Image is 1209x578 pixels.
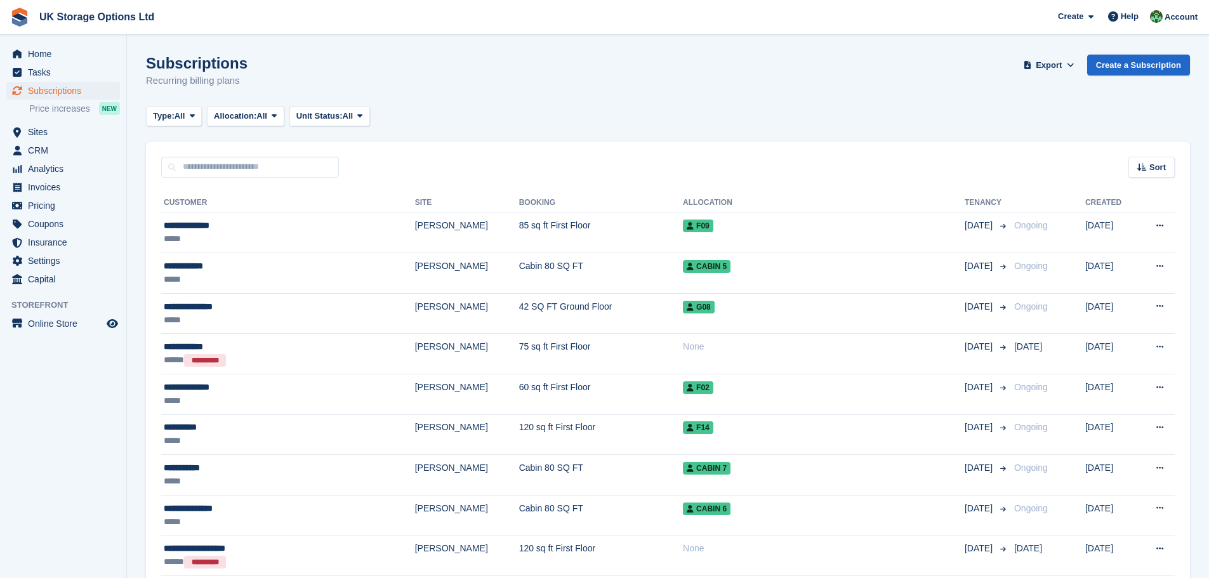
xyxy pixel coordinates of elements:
img: stora-icon-8386f47178a22dfd0bd8f6a31ec36ba5ce8667c1dd55bd0f319d3a0aa187defe.svg [10,8,29,27]
span: Invoices [28,178,104,196]
a: menu [6,197,120,214]
td: [PERSON_NAME] [415,495,519,535]
span: Coupons [28,215,104,233]
td: [DATE] [1085,374,1137,415]
td: [DATE] [1085,535,1137,576]
td: [PERSON_NAME] [415,535,519,576]
span: Subscriptions [28,82,104,100]
td: [PERSON_NAME] [415,374,519,415]
span: Unit Status: [296,110,343,122]
span: [DATE] [965,502,995,515]
td: [DATE] [1085,253,1137,294]
span: Sort [1149,161,1166,174]
a: menu [6,215,120,233]
td: [DATE] [1085,495,1137,535]
span: All [256,110,267,122]
a: menu [6,178,120,196]
span: Ongoing [1014,261,1048,271]
span: Allocation: [214,110,256,122]
button: Type: All [146,106,202,127]
img: Andrew Smith [1150,10,1163,23]
span: [DATE] [1014,543,1042,553]
td: [PERSON_NAME] [415,253,519,294]
span: Ongoing [1014,301,1048,312]
span: Price increases [29,103,90,115]
td: [DATE] [1085,455,1137,496]
span: CABIN 5 [683,260,730,273]
span: Pricing [28,197,104,214]
a: menu [6,82,120,100]
button: Unit Status: All [289,106,370,127]
span: Ongoing [1014,382,1048,392]
span: All [343,110,353,122]
th: Created [1085,193,1137,213]
span: Account [1165,11,1198,23]
a: UK Storage Options Ltd [34,6,159,27]
span: [DATE] [965,542,995,555]
a: Preview store [105,316,120,331]
span: [DATE] [965,381,995,394]
span: F02 [683,381,713,394]
a: Create a Subscription [1087,55,1190,76]
a: menu [6,160,120,178]
td: 120 sq ft First Floor [519,535,683,576]
th: Tenancy [965,193,1009,213]
span: Ongoing [1014,220,1048,230]
td: [DATE] [1085,293,1137,334]
td: 120 sq ft First Floor [519,414,683,455]
span: G08 [683,301,715,313]
td: 42 SQ FT Ground Floor [519,293,683,334]
span: [DATE] [965,219,995,232]
span: CRM [28,141,104,159]
td: [DATE] [1085,414,1137,455]
td: 60 sq ft First Floor [519,374,683,415]
a: menu [6,45,120,63]
a: menu [6,63,120,81]
span: F14 [683,421,713,434]
th: Allocation [683,193,965,213]
div: NEW [99,102,120,115]
a: menu [6,270,120,288]
td: Cabin 80 SQ FT [519,495,683,535]
span: Storefront [11,299,126,312]
a: menu [6,252,120,270]
span: Ongoing [1014,463,1048,473]
td: [DATE] [1085,213,1137,253]
td: [DATE] [1085,334,1137,374]
a: menu [6,141,120,159]
button: Allocation: All [207,106,284,127]
span: Ongoing [1014,422,1048,432]
span: Home [28,45,104,63]
span: [DATE] [965,421,995,434]
th: Site [415,193,519,213]
span: F09 [683,220,713,232]
a: menu [6,315,120,332]
span: Capital [28,270,104,288]
span: [DATE] [965,300,995,313]
span: Sites [28,123,104,141]
td: [PERSON_NAME] [415,455,519,496]
a: menu [6,233,120,251]
span: Online Store [28,315,104,332]
td: [PERSON_NAME] [415,293,519,334]
button: Export [1021,55,1077,76]
span: Insurance [28,233,104,251]
span: Analytics [28,160,104,178]
a: menu [6,123,120,141]
span: Help [1121,10,1139,23]
h1: Subscriptions [146,55,248,72]
span: Type: [153,110,175,122]
p: Recurring billing plans [146,74,248,88]
span: Tasks [28,63,104,81]
td: [PERSON_NAME] [415,213,519,253]
span: [DATE] [1014,341,1042,351]
span: [DATE] [965,461,995,475]
td: Cabin 80 SQ FT [519,253,683,294]
span: CABIN 6 [683,502,730,515]
td: 85 sq ft First Floor [519,213,683,253]
td: [PERSON_NAME] [415,414,519,455]
span: Settings [28,252,104,270]
span: All [175,110,185,122]
span: Export [1036,59,1062,72]
a: Price increases NEW [29,102,120,115]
